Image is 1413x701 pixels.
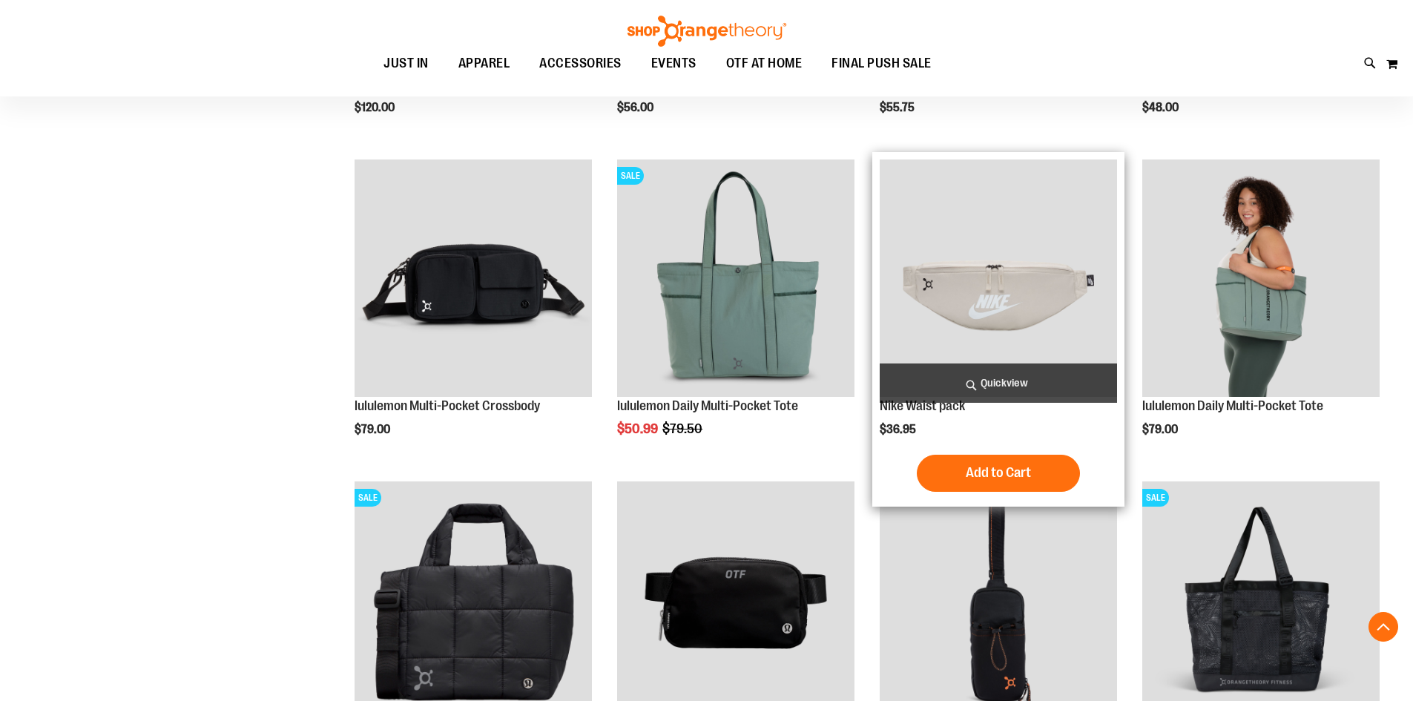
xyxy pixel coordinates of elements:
[625,16,788,47] img: Shop Orangetheory
[1142,489,1169,507] span: SALE
[539,47,622,80] span: ACCESSORIES
[347,152,599,474] div: product
[880,101,917,114] span: $55.75
[355,489,381,507] span: SALE
[444,47,525,81] a: APPAREL
[917,455,1080,492] button: Add to Cart
[651,47,696,80] span: EVENTS
[880,423,918,436] span: $36.95
[355,159,592,397] img: lululemon Multi-Pocket Crossbody
[617,398,798,413] a: lululemon Daily Multi-Pocket Tote
[355,398,540,413] a: lululemon Multi-Pocket Crossbody
[617,101,656,114] span: $56.00
[726,47,803,80] span: OTF AT HOME
[817,47,946,81] a: FINAL PUSH SALE
[880,398,965,413] a: Nike Waist pack
[458,47,510,80] span: APPAREL
[1142,159,1380,397] img: Main view of 2024 Convention lululemon Daily Multi-Pocket Tote
[831,47,932,80] span: FINAL PUSH SALE
[880,159,1117,397] img: Main view of 2024 Convention Nike Waistpack
[636,47,711,81] a: EVENTS
[1368,612,1398,642] button: Back To Top
[369,47,444,81] a: JUST IN
[617,159,854,397] img: lululemon Daily Multi-Pocket Tote
[617,167,644,185] span: SALE
[617,159,854,399] a: lululemon Daily Multi-Pocket ToteSALE
[355,159,592,399] a: lululemon Multi-Pocket Crossbody
[355,101,397,114] span: $120.00
[880,363,1117,403] a: Quickview
[1142,398,1323,413] a: lululemon Daily Multi-Pocket Tote
[383,47,429,80] span: JUST IN
[524,47,636,80] a: ACCESSORIES
[880,159,1117,399] a: Main view of 2024 Convention Nike Waistpack
[610,152,862,474] div: product
[355,423,392,436] span: $79.00
[872,152,1124,507] div: product
[1142,159,1380,399] a: Main view of 2024 Convention lululemon Daily Multi-Pocket Tote
[966,464,1031,481] span: Add to Cart
[711,47,817,81] a: OTF AT HOME
[1135,152,1387,474] div: product
[617,421,660,436] span: $50.99
[1142,423,1180,436] span: $79.00
[662,421,705,436] span: $79.50
[1142,101,1181,114] span: $48.00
